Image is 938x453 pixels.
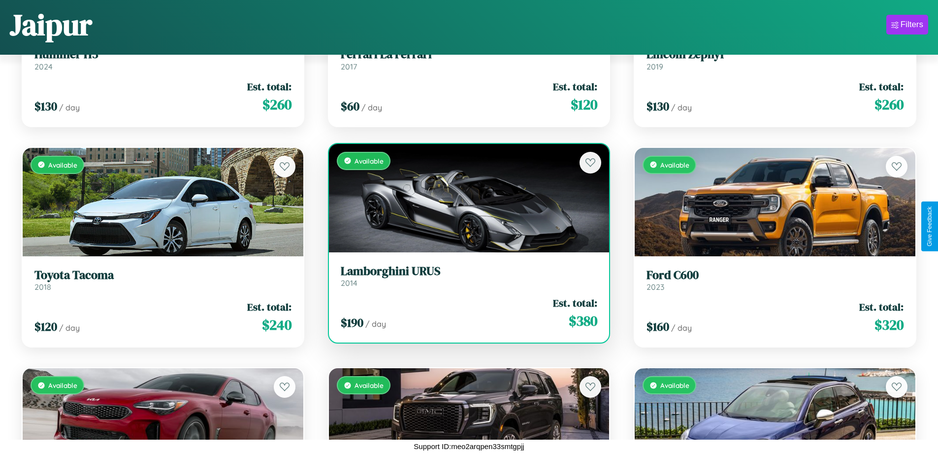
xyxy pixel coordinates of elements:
[48,161,77,169] span: Available
[647,47,904,62] h3: Lincoln Zephyr
[247,79,291,94] span: Est. total:
[341,264,598,279] h3: Lamborghini URUS
[341,62,357,71] span: 2017
[660,381,689,389] span: Available
[647,268,904,292] a: Ford C6002023
[647,98,669,114] span: $ 130
[859,300,904,314] span: Est. total:
[341,47,598,71] a: Ferrari La Ferrari2017
[34,98,57,114] span: $ 130
[365,319,386,329] span: / day
[262,315,291,335] span: $ 240
[553,79,597,94] span: Est. total:
[553,296,597,310] span: Est. total:
[361,103,382,112] span: / day
[660,161,689,169] span: Available
[414,440,524,453] p: Support ID: meo2arqpen33smtgpjj
[647,282,664,292] span: 2023
[671,103,692,112] span: / day
[647,318,669,335] span: $ 160
[569,311,597,331] span: $ 380
[355,381,384,389] span: Available
[59,103,80,112] span: / day
[926,207,933,246] div: Give Feedback
[34,318,57,335] span: $ 120
[647,47,904,71] a: Lincoln Zephyr2019
[34,62,53,71] span: 2024
[859,79,904,94] span: Est. total:
[341,98,359,114] span: $ 60
[34,47,291,62] h3: Hummer H3
[34,268,291,292] a: Toyota Tacoma2018
[874,315,904,335] span: $ 320
[671,323,692,333] span: / day
[341,278,357,288] span: 2014
[874,95,904,114] span: $ 260
[48,381,77,389] span: Available
[59,323,80,333] span: / day
[886,15,928,35] button: Filters
[647,62,663,71] span: 2019
[901,20,923,30] div: Filters
[647,268,904,282] h3: Ford C600
[34,282,51,292] span: 2018
[34,47,291,71] a: Hummer H32024
[341,264,598,288] a: Lamborghini URUS2014
[247,300,291,314] span: Est. total:
[571,95,597,114] span: $ 120
[34,268,291,282] h3: Toyota Tacoma
[341,314,363,331] span: $ 190
[262,95,291,114] span: $ 260
[341,47,598,62] h3: Ferrari La Ferrari
[355,157,384,165] span: Available
[10,4,92,45] h1: Jaipur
